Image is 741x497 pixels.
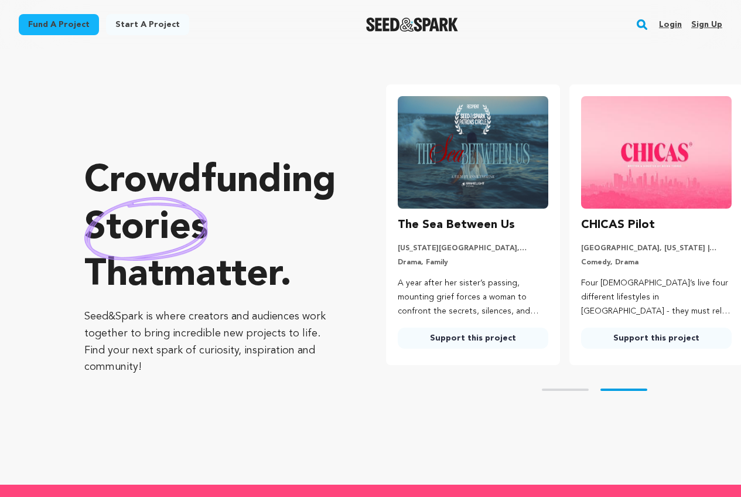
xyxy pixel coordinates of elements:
[398,328,548,349] a: Support this project
[84,308,339,376] p: Seed&Spark is where creators and audiences work together to bring incredible new projects to life...
[581,328,732,349] a: Support this project
[398,96,548,209] img: The Sea Between Us image
[581,258,732,267] p: Comedy, Drama
[84,197,208,261] img: hand sketched image
[106,14,189,35] a: Start a project
[366,18,458,32] a: Seed&Spark Homepage
[398,277,548,318] p: A year after her sister’s passing, mounting grief forces a woman to confront the secrets, silence...
[163,257,280,294] span: matter
[398,244,548,253] p: [US_STATE][GEOGRAPHIC_DATA], [US_STATE] | Film Short
[659,15,682,34] a: Login
[581,244,732,253] p: [GEOGRAPHIC_DATA], [US_STATE] | Series
[398,258,548,267] p: Drama, Family
[19,14,99,35] a: Fund a project
[691,15,722,34] a: Sign up
[84,158,339,299] p: Crowdfunding that .
[581,96,732,209] img: CHICAS Pilot image
[366,18,458,32] img: Seed&Spark Logo Dark Mode
[581,216,655,234] h3: CHICAS Pilot
[581,277,732,318] p: Four [DEMOGRAPHIC_DATA]’s live four different lifestyles in [GEOGRAPHIC_DATA] - they must rely on...
[398,216,515,234] h3: The Sea Between Us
